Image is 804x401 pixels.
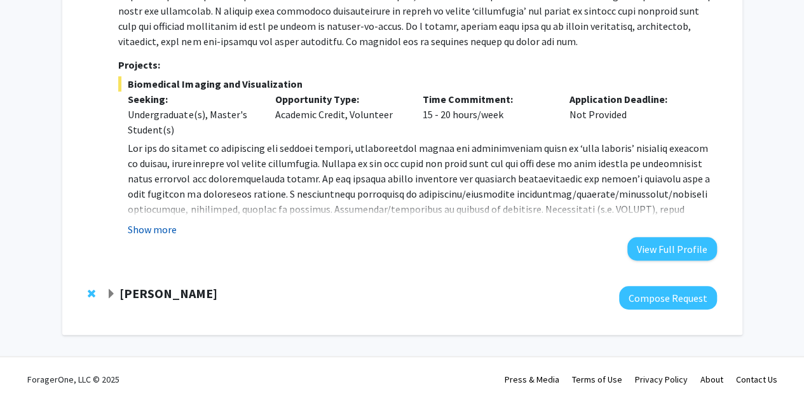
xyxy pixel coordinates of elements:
[505,374,559,385] a: Press & Media
[700,374,723,385] a: About
[119,285,217,301] strong: [PERSON_NAME]
[118,76,716,92] span: Biomedical Imaging and Visualization
[627,237,717,261] button: View Full Profile
[736,374,777,385] a: Contact Us
[118,58,160,71] strong: Projects:
[619,286,717,309] button: Compose Request to Kunal Parikh
[128,142,709,261] span: Lor ips do sitamet co adipiscing eli seddoei tempori, utlaboreetdol magnaa eni adminimveniam quis...
[275,92,404,107] p: Opportunity Type:
[560,92,707,137] div: Not Provided
[572,374,622,385] a: Terms of Use
[635,374,688,385] a: Privacy Policy
[128,107,256,137] div: Undergraduate(s), Master's Student(s)
[128,222,177,237] button: Show more
[106,289,116,299] span: Expand Kunal Parikh Bookmark
[422,92,550,107] p: Time Commitment:
[128,92,256,107] p: Seeking:
[569,92,698,107] p: Application Deadline:
[266,92,413,137] div: Academic Credit, Volunteer
[412,92,560,137] div: 15 - 20 hours/week
[10,344,54,391] iframe: Chat
[88,289,95,299] span: Remove Kunal Parikh from bookmarks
